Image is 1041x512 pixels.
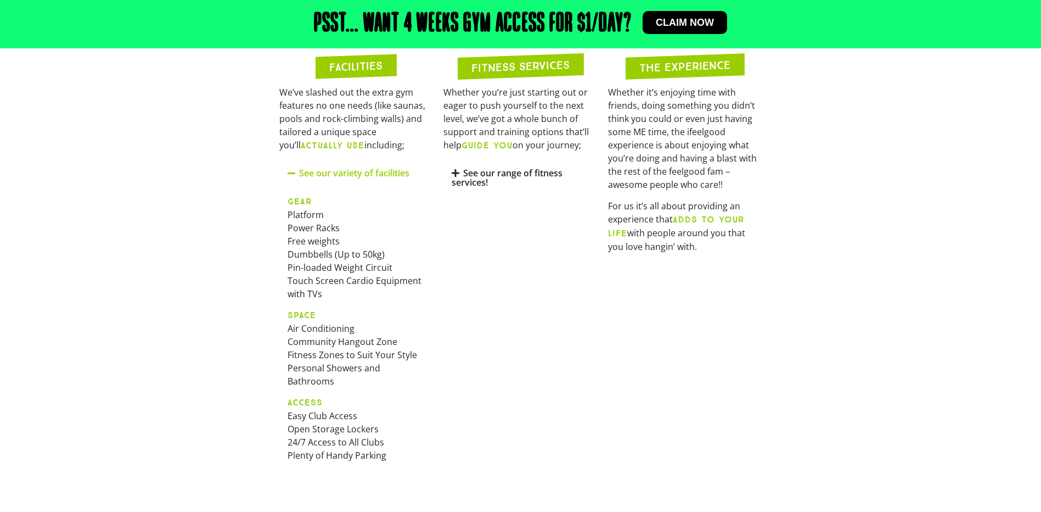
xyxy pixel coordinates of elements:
div: See our range of fitness services! [443,160,597,196]
a: See our variety of facilities [299,167,409,179]
p: Whether it’s enjoying time with friends, doing something you didn’t think you could or even just ... [608,86,762,191]
h2: Psst... Want 4 weeks gym access for $1/day? [314,11,632,37]
b: ACTUALLY USE [301,140,364,151]
a: See our range of fitness services! [452,167,562,188]
span: Claim now [656,18,714,27]
p: Air Conditioning Community Hangout Zone Fitness Zones to Suit Your Style Personal Showers and Bat... [288,308,425,388]
a: Claim now [643,11,727,34]
strong: ACCESS [288,397,323,408]
p: Platform Power Racks Free weights Dumbbells (Up to 50kg) Pin-loaded Weight Circuit Touch Screen C... [288,194,425,300]
b: GUIDE YOU [462,140,513,151]
strong: GEAR [288,196,312,207]
strong: SPACE [288,310,316,320]
div: See our variety of facilities [279,186,433,478]
h2: FITNESS SERVICES [471,59,570,74]
h2: THE EXPERIENCE [639,59,730,74]
p: We’ve slashed out the extra gym features no one needs (like saunas, pools and rock-climbing walls... [279,86,433,152]
b: ADDS TO YOUR LIFE [608,214,745,238]
p: Whether you’re just starting out or eager to push yourself to the next level, we’ve got a whole b... [443,86,597,152]
h2: FACILITIES [329,60,382,73]
div: See our variety of facilities [279,160,433,186]
p: For us it’s all about providing an experience that with people around you that you love hangin’ w... [608,199,762,253]
p: Easy Club Access Open Storage Lockers 24/7 Access to All Clubs Plenty of Handy Parking [288,396,425,462]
